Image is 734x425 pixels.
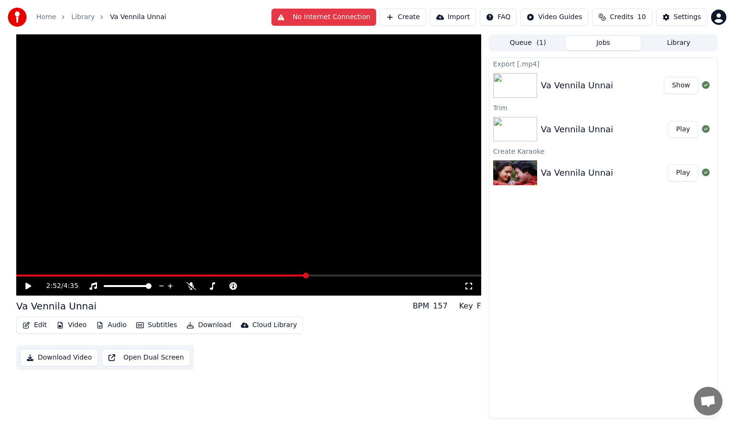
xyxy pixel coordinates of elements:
[664,77,698,94] button: Show
[520,9,588,26] button: Video Guides
[92,319,130,332] button: Audio
[541,79,613,92] div: Va Vennila Unnai
[64,281,78,291] span: 4:35
[110,12,166,22] span: Va Vennila Unnai
[637,12,646,22] span: 10
[46,281,69,291] div: /
[592,9,652,26] button: Credits10
[566,36,641,50] button: Jobs
[380,9,426,26] button: Create
[46,281,61,291] span: 2:52
[641,36,716,50] button: Library
[541,123,613,136] div: Va Vennila Unnai
[459,300,473,312] div: Key
[102,349,190,366] button: Open Dual Screen
[477,300,481,312] div: F
[537,38,546,48] span: ( 1 )
[694,387,723,415] div: Open chat
[271,9,376,26] button: No Internet Connection
[413,300,429,312] div: BPM
[183,319,235,332] button: Download
[541,166,613,180] div: Va Vennila Unnai
[252,320,297,330] div: Cloud Library
[36,12,166,22] nav: breadcrumb
[656,9,707,26] button: Settings
[610,12,633,22] span: Credits
[36,12,56,22] a: Home
[480,9,517,26] button: FAQ
[53,319,90,332] button: Video
[490,36,566,50] button: Queue
[71,12,95,22] a: Library
[668,164,698,181] button: Play
[430,9,476,26] button: Import
[20,349,98,366] button: Download Video
[489,58,717,69] div: Export [.mp4]
[674,12,701,22] div: Settings
[16,299,97,313] div: Va Vennila Unnai
[132,319,181,332] button: Subtitles
[8,8,27,27] img: youka
[668,121,698,138] button: Play
[489,102,717,113] div: Trim
[19,319,51,332] button: Edit
[489,145,717,157] div: Create Karaoke
[433,300,448,312] div: 157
